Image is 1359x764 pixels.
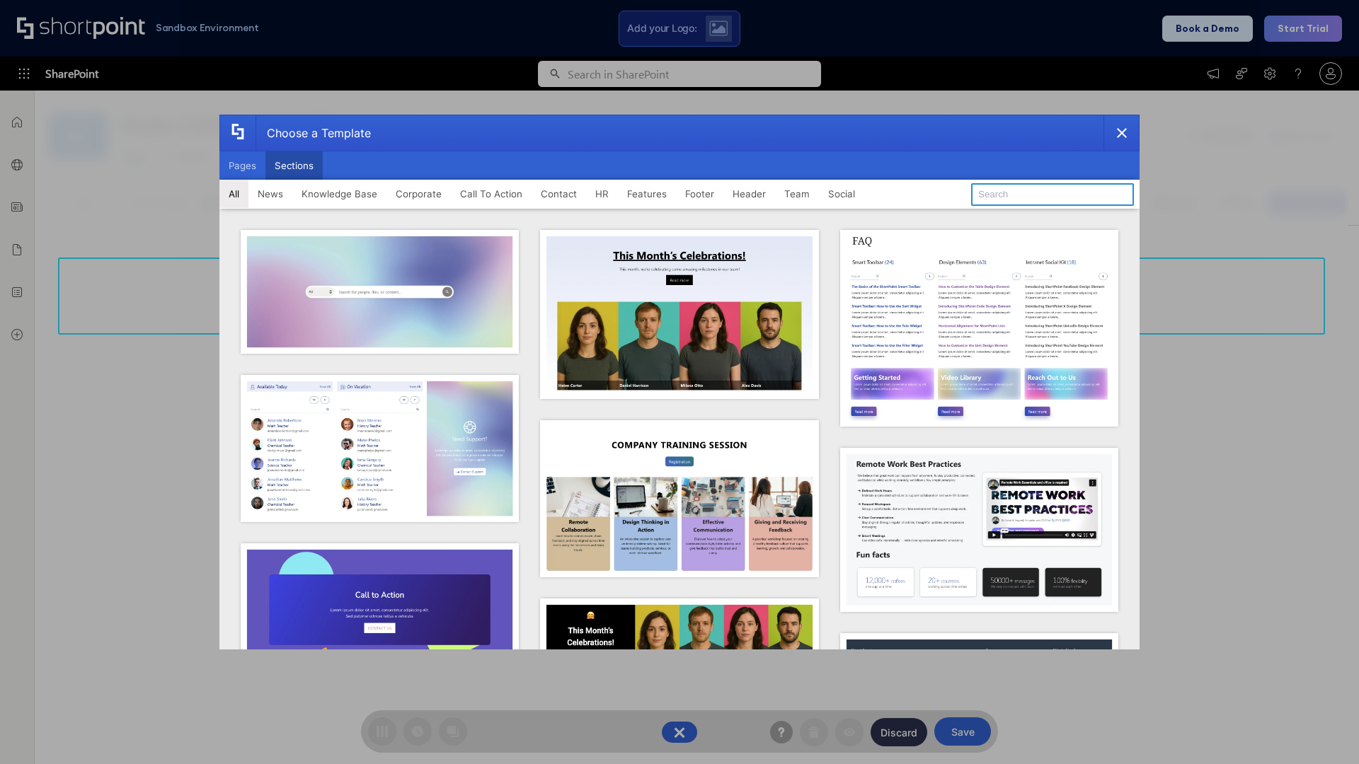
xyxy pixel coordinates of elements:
[618,180,676,208] button: Features
[219,115,1140,649] div: template selector
[532,180,586,208] button: Contact
[219,151,265,180] button: Pages
[386,180,451,208] button: Corporate
[292,180,386,208] button: Knowledge Base
[971,183,1134,206] input: Search
[219,180,248,208] button: All
[265,151,323,180] button: Sections
[451,180,532,208] button: Call To Action
[676,180,723,208] button: Footer
[775,180,819,208] button: Team
[723,180,775,208] button: Header
[1288,696,1359,764] iframe: Chat Widget
[586,180,618,208] button: HR
[819,180,864,208] button: Social
[248,180,292,208] button: News
[256,115,371,151] div: Choose a Template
